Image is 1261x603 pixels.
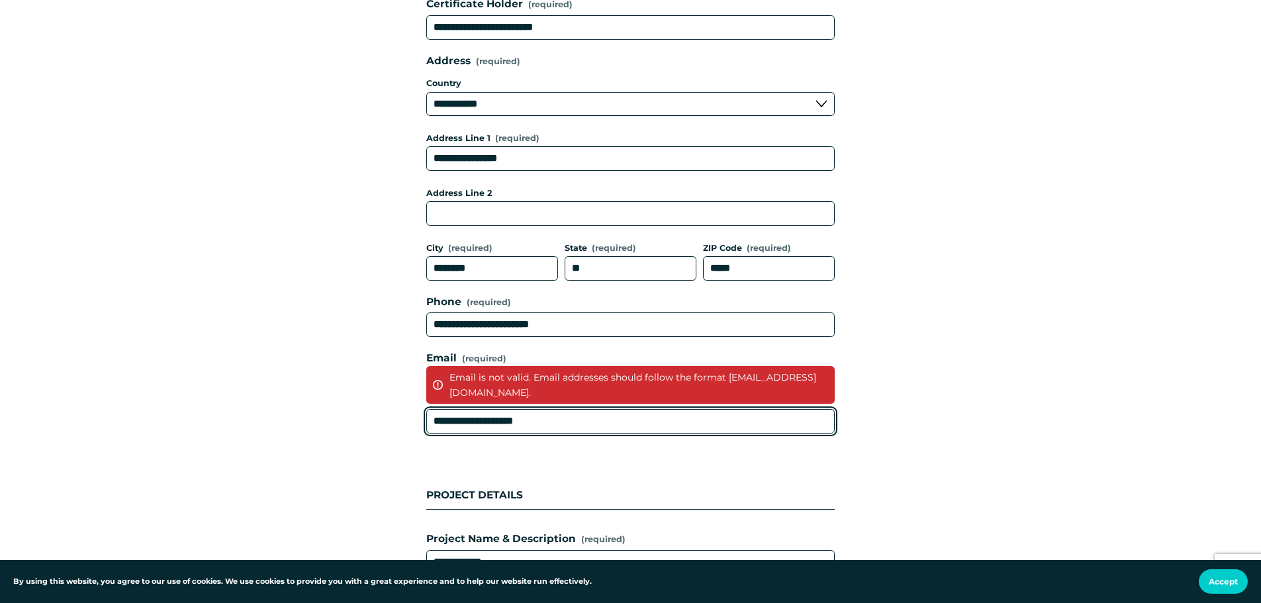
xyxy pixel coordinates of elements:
div: City [426,242,558,256]
select: Country [426,92,835,116]
span: (required) [476,58,520,66]
input: State [565,256,696,281]
p: Email is not valid. Email addresses should follow the format [EMAIL_ADDRESS][DOMAIN_NAME]. [426,366,835,404]
input: ZIP Code [703,256,835,281]
span: (required) [581,533,626,546]
span: Email [426,350,457,367]
span: (required) [592,244,636,253]
span: (required) [462,352,506,365]
div: PROJECT DETAILS [426,455,835,506]
div: Country [426,74,835,91]
span: Project Name & Description [426,531,576,547]
div: Address Line 2 [426,187,835,201]
span: (required) [467,299,511,307]
div: Address Line 1 [426,132,835,146]
p: By using this website, you agree to our use of cookies. We use cookies to provide you with a grea... [13,576,592,588]
input: City [426,256,558,281]
span: (required) [448,244,492,253]
span: (required) [747,244,791,253]
div: State [565,242,696,256]
button: Accept [1199,569,1248,594]
span: Address [426,53,471,70]
input: Address Line 1 [426,146,835,171]
span: Accept [1209,577,1238,586]
span: Phone [426,294,461,310]
div: ZIP Code [703,242,835,256]
input: Address Line 2 [426,201,835,226]
span: (required) [495,134,539,143]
